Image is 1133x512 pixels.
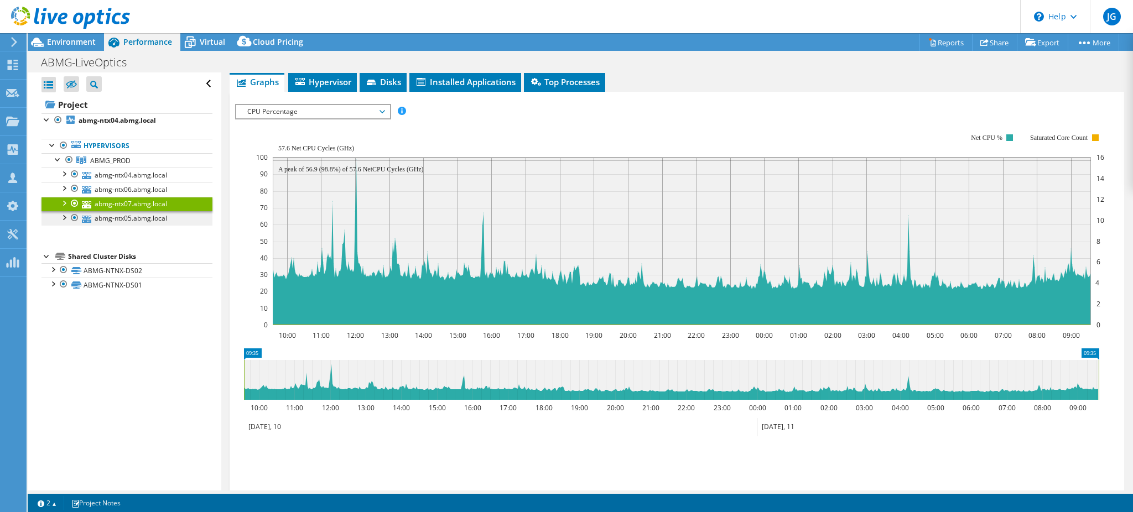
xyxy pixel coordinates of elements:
text: 07:00 [998,403,1015,412]
b: abmg-ntx04.abmg.local [79,116,156,125]
a: Project Notes [64,496,128,510]
text: 19:00 [585,331,602,340]
text: 17:00 [517,331,534,340]
text: 10:00 [250,403,267,412]
a: abmg-ntx04.abmg.local [41,113,212,128]
text: 8 [1096,237,1100,246]
span: Hypervisor [294,76,351,87]
text: 20:00 [619,331,636,340]
text: 6 [1096,257,1100,267]
span: Top Processes [529,76,600,87]
text: 70 [260,203,268,212]
text: 0 [264,320,268,330]
text: 15:00 [428,403,445,412]
text: 05:00 [927,403,944,412]
span: Virtual [200,36,225,47]
text: 08:00 [1033,403,1051,412]
text: 17:00 [499,403,516,412]
text: 04:00 [892,331,909,340]
span: JG [1103,8,1121,25]
a: abmg-ntx05.abmg.local [41,211,212,226]
text: 03:00 [855,403,872,412]
text: 12:00 [346,331,363,340]
text: 21:00 [642,403,659,412]
text: 30 [260,270,268,279]
text: 06:00 [960,331,977,340]
span: ABMG_PROD [90,156,131,165]
text: Saturated Core Count [1030,134,1088,142]
text: Net CPU % [971,134,1002,142]
svg: \n [1034,12,1044,22]
text: 05:00 [926,331,943,340]
a: abmg-ntx07.abmg.local [41,197,212,211]
text: 04:00 [891,403,908,412]
text: 60 [260,220,268,229]
a: ABMG-NTNX-DS02 [41,263,212,278]
text: 09:00 [1069,403,1086,412]
text: 22:00 [677,403,694,412]
text: 07:00 [994,331,1011,340]
h1: ABMG-LiveOptics [36,56,144,69]
text: 23:00 [713,403,730,412]
text: A peak of 56.9 (98.8%) of 57.6 NetCPU Cycles (GHz) [278,165,424,173]
text: 15:00 [449,331,466,340]
a: Project [41,96,212,113]
text: 100 [256,153,268,162]
span: Installed Applications [415,76,516,87]
h2: Advanced Graph Controls [235,490,367,512]
span: Disks [365,76,401,87]
text: 23:00 [721,331,739,340]
text: 14:00 [414,331,432,340]
text: 18:00 [551,331,568,340]
text: 20 [260,286,268,296]
text: 22:00 [687,331,704,340]
text: 4 [1095,278,1099,288]
span: Performance [123,36,172,47]
text: 08:00 [1028,331,1045,340]
text: 16:00 [464,403,481,412]
span: Cloud Pricing [253,36,303,47]
a: Hypervisors [41,139,212,153]
text: 03:00 [857,331,875,340]
text: 11:00 [312,331,329,340]
text: 13:00 [357,403,374,412]
text: 90 [260,169,268,179]
text: 16:00 [482,331,500,340]
a: Export [1017,34,1068,51]
text: 14:00 [392,403,409,412]
text: 50 [260,237,268,246]
text: 00:00 [749,403,766,412]
text: 13:00 [381,331,398,340]
text: 40 [260,253,268,263]
text: 0 [1096,320,1100,330]
text: 18:00 [535,403,552,412]
text: 12 [1096,195,1104,204]
a: 2 [30,496,64,510]
text: 80 [260,186,268,196]
text: 10:00 [278,331,295,340]
span: CPU Percentage [242,105,384,118]
text: 19:00 [570,403,588,412]
a: More [1068,34,1119,51]
span: Environment [47,36,96,47]
text: 57.6 Net CPU Cycles (GHz) [278,144,354,152]
text: 01:00 [789,331,807,340]
a: abmg-ntx04.abmg.local [41,168,212,182]
text: 2 [1096,299,1100,309]
text: 12:00 [321,403,339,412]
text: 11:00 [285,403,303,412]
a: Reports [919,34,973,51]
a: ABMG_PROD [41,153,212,168]
text: 02:00 [820,403,837,412]
text: 20:00 [606,403,623,412]
text: 16 [1096,153,1104,162]
text: 10 [260,304,268,313]
text: 02:00 [824,331,841,340]
text: 10 [1096,216,1104,225]
div: Shared Cluster Disks [68,250,212,263]
span: Graphs [235,76,279,87]
text: 06:00 [962,403,979,412]
text: 09:00 [1062,331,1079,340]
a: ABMG-NTNX-DS01 [41,278,212,292]
a: abmg-ntx06.abmg.local [41,182,212,196]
